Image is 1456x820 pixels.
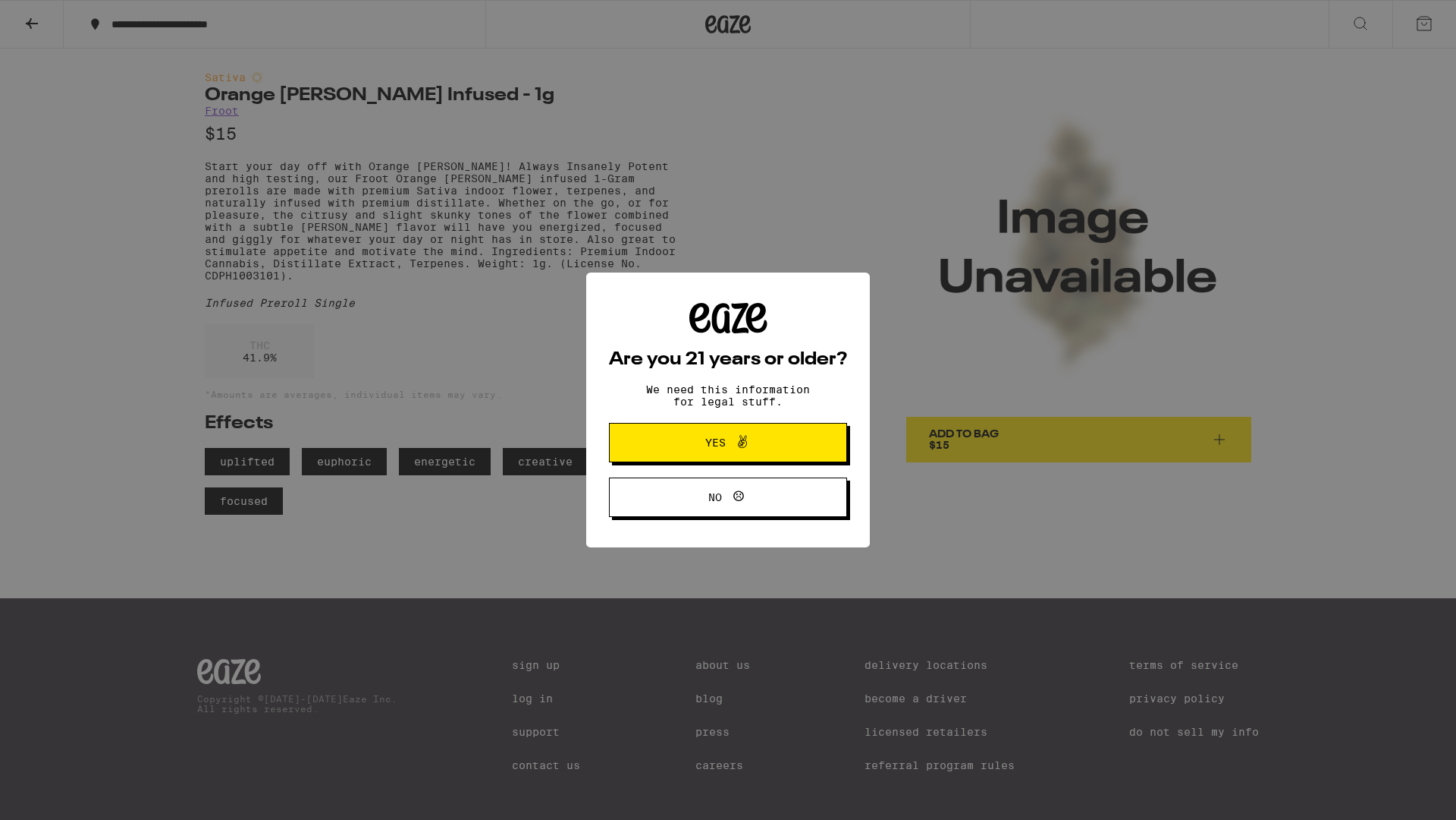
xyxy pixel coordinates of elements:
span: No [708,492,722,503]
span: Yes [705,437,726,448]
button: No [609,478,847,517]
h2: Are you 21 years or older? [609,351,847,369]
iframe: Opens a widget where you can find more information [1361,774,1441,812]
p: We need this information for legal stuff. [633,383,823,408]
button: Yes [609,423,847,462]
